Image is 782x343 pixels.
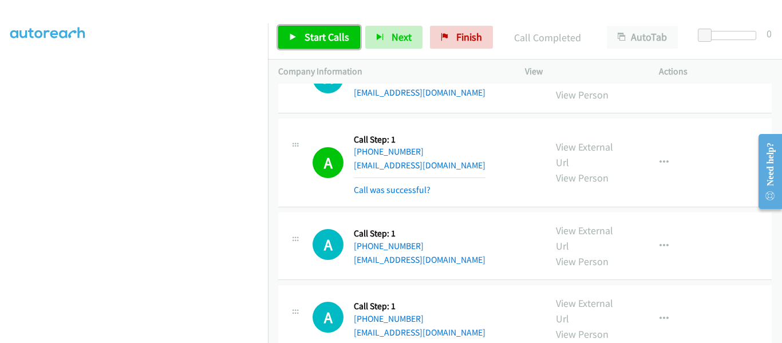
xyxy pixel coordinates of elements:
[313,229,343,260] div: The call is yet to be attempted
[278,26,360,49] a: Start Calls
[354,241,424,251] a: [PHONE_NUMBER]
[704,31,756,40] div: Delay between calls (in seconds)
[556,328,609,341] a: View Person
[659,65,772,78] p: Actions
[354,327,485,338] a: [EMAIL_ADDRESS][DOMAIN_NAME]
[354,254,485,265] a: [EMAIL_ADDRESS][DOMAIN_NAME]
[525,65,638,78] p: View
[607,26,678,49] button: AutoTab
[365,26,422,49] button: Next
[556,88,609,101] a: View Person
[313,302,343,333] h1: A
[392,30,412,44] span: Next
[354,313,424,324] a: [PHONE_NUMBER]
[354,160,485,171] a: [EMAIL_ADDRESS][DOMAIN_NAME]
[313,229,343,260] h1: A
[354,146,424,157] a: [PHONE_NUMBER]
[767,26,772,41] div: 0
[313,147,343,178] h1: A
[313,302,343,333] div: The call is yet to be attempted
[354,134,485,145] h5: Call Step: 1
[354,184,431,195] a: Call was successful?
[508,30,586,45] p: Call Completed
[456,30,482,44] span: Finish
[556,297,613,325] a: View External Url
[749,126,782,217] iframe: Resource Center
[354,87,485,98] a: [EMAIL_ADDRESS][DOMAIN_NAME]
[556,171,609,184] a: View Person
[430,26,493,49] a: Finish
[354,228,485,239] h5: Call Step: 1
[278,65,504,78] p: Company Information
[556,57,613,86] a: View External Url
[556,140,613,169] a: View External Url
[354,301,485,312] h5: Call Step: 1
[556,255,609,268] a: View Person
[305,30,349,44] span: Start Calls
[556,224,613,253] a: View External Url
